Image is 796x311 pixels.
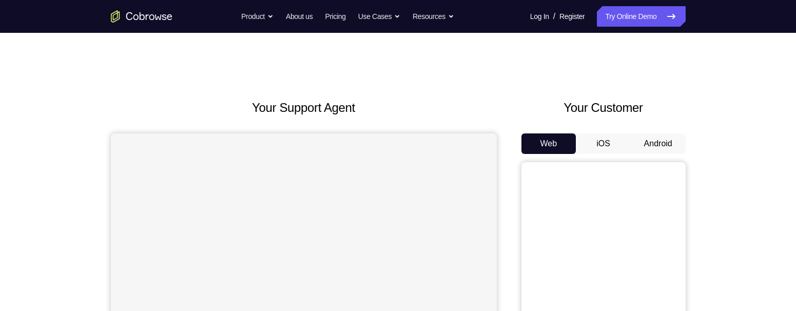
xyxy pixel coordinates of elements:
[286,6,313,27] a: About us
[521,133,576,154] button: Web
[325,6,345,27] a: Pricing
[631,133,686,154] button: Android
[597,6,685,27] a: Try Online Demo
[530,6,549,27] a: Log In
[111,99,497,117] h2: Your Support Agent
[358,6,400,27] button: Use Cases
[413,6,454,27] button: Resources
[553,10,555,23] span: /
[111,10,172,23] a: Go to the home page
[241,6,274,27] button: Product
[521,99,686,117] h2: Your Customer
[576,133,631,154] button: iOS
[559,6,585,27] a: Register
